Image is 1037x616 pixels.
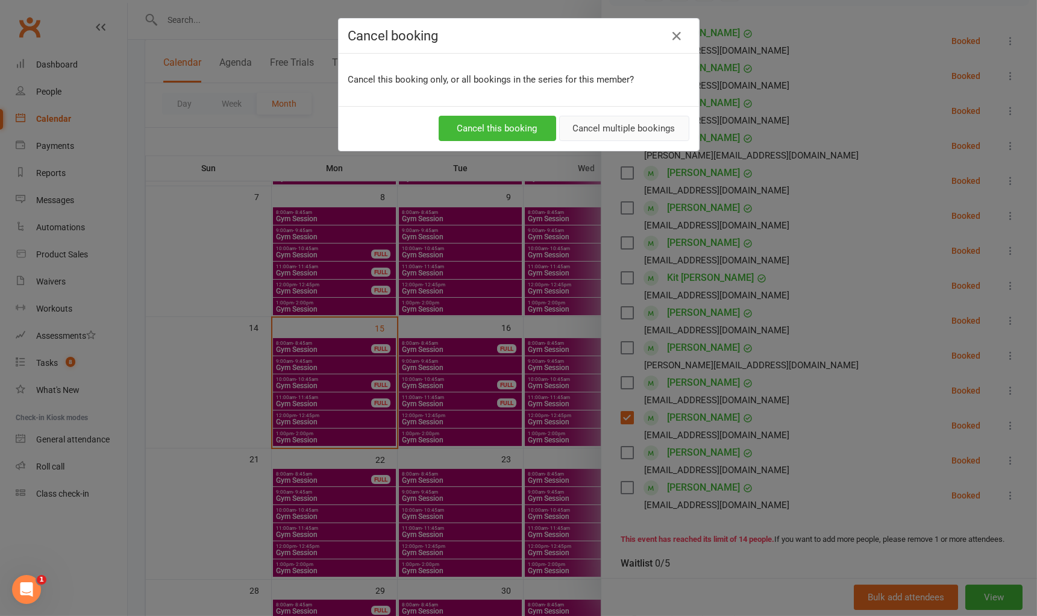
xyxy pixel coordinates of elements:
[348,72,689,87] p: Cancel this booking only, or all bookings in the series for this member?
[348,28,689,43] h4: Cancel booking
[37,575,46,585] span: 1
[559,116,689,141] button: Cancel multiple bookings
[12,575,41,604] iframe: Intercom live chat
[668,27,687,46] button: Close
[439,116,556,141] button: Cancel this booking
